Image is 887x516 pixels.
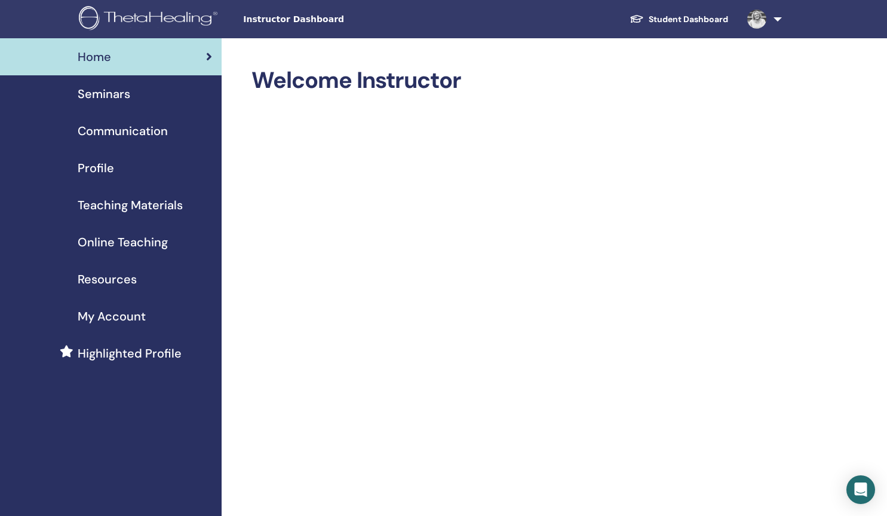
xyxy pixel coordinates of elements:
span: Highlighted Profile [78,344,182,362]
span: Profile [78,159,114,177]
img: default.jpg [747,10,766,29]
span: Communication [78,122,168,140]
span: Online Teaching [78,233,168,251]
span: My Account [78,307,146,325]
span: Seminars [78,85,130,103]
h2: Welcome Instructor [251,67,779,94]
a: Student Dashboard [620,8,738,30]
div: Open Intercom Messenger [846,475,875,504]
span: Instructor Dashboard [243,13,422,26]
img: graduation-cap-white.svg [630,14,644,24]
span: Teaching Materials [78,196,183,214]
span: Home [78,48,111,66]
span: Resources [78,270,137,288]
img: logo.png [79,6,222,33]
